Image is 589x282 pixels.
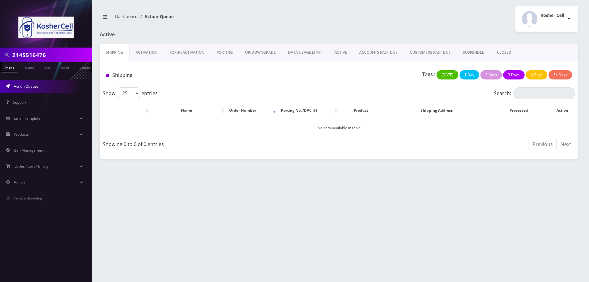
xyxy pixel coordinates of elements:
th: Action [550,102,575,119]
a: Company [76,62,97,72]
input: Search: [514,87,575,99]
label: Search: [494,87,575,99]
span: Ban Management [14,148,44,153]
a: Next [556,139,575,150]
span: Action Queues [14,84,39,89]
th: : activate to sort column ascending [103,102,150,119]
th: Porting No. /DAC (?): activate to sort column ascending [278,102,339,119]
button: 2 Days [480,70,502,79]
button: 3 Days [503,70,525,79]
a: SUSPENDED [457,44,491,61]
h2: Kosher Cell [541,13,564,18]
th: Processed: activate to sort column ascending [491,102,549,119]
button: Kosher Cell [515,6,578,32]
img: KosherCell [18,17,74,38]
a: SIM [41,62,53,72]
label: Show entries [103,87,158,99]
td: No data available in table [103,120,575,136]
span: Products [14,132,29,137]
th: Shipping Address [383,102,491,119]
a: UP/DOWNGRADE [239,44,282,61]
span: Email Template [14,116,40,121]
select: Showentries [117,87,140,99]
th: Product [339,102,383,119]
a: ACTIVE [328,44,353,61]
h1: Shipping [106,72,255,78]
a: FOR-REActivation [164,44,210,61]
a: Email [57,62,72,72]
span: Order / Cart / Billing [14,164,48,169]
span: Invoice Branding [14,195,42,201]
button: 5+ Days [549,70,572,79]
a: Shipping [100,44,129,61]
a: ACCOUNTS PAST DUE [353,44,404,61]
a: Dashboard [115,14,138,19]
li: Action-Queue [138,13,174,20]
a: Previous [529,139,557,150]
img: Shipping [106,74,109,77]
span: Admin [14,180,25,185]
button: 1 Day [460,70,479,79]
a: Phone [2,62,17,72]
a: Name [22,62,37,72]
a: PORTING [210,44,239,61]
h1: Active [100,32,253,37]
div: Showing 0 to 0 of 0 entries [103,138,334,148]
p: Tags : [422,71,435,78]
button: 4 Days [526,70,547,79]
a: CUSTOMERS PAST DUE [404,44,457,61]
a: CLOSED [491,44,518,61]
span: Support [13,100,26,105]
a: DATA USAGE LIMIT [282,44,328,61]
button: [DATE] [437,70,458,79]
th: Name: activate to sort column ascending [151,102,225,119]
th: Order Number: activate to sort column ascending [226,102,277,119]
nav: breadcrumb [100,10,334,28]
input: Search in Company [12,49,90,61]
a: Activation [129,44,164,61]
